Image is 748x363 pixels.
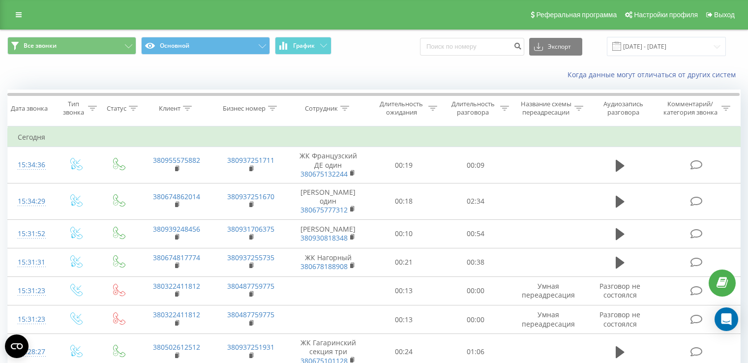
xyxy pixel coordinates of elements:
div: Клиент [159,104,180,113]
a: 380675132244 [300,169,348,179]
td: ЖК Французский ДЕ один [288,147,368,183]
td: Умная переадресация [511,276,585,305]
a: 380322411812 [153,281,200,291]
a: 380487759775 [227,281,274,291]
a: 380678188908 [300,262,348,271]
div: Длительность ожидания [377,100,426,117]
span: Настройки профиля [634,11,698,19]
div: Статус [107,104,126,113]
div: Название схемы переадресации [520,100,572,117]
div: Бизнес номер [223,104,266,113]
td: 00:21 [368,248,440,276]
div: Длительность разговора [449,100,498,117]
div: 15:34:29 [18,192,44,211]
a: 380937251670 [227,192,274,201]
a: 380939248456 [153,224,200,234]
td: Сегодня [8,127,741,147]
a: 380502612512 [153,342,200,352]
a: 380930818348 [300,233,348,242]
td: [PERSON_NAME] [288,219,368,248]
button: Основной [141,37,270,55]
div: 15:31:23 [18,310,44,329]
a: 380322411812 [153,310,200,319]
a: 380937251711 [227,155,274,165]
div: 15:31:31 [18,253,44,272]
div: Дата звонка [11,104,48,113]
a: 380674862014 [153,192,200,201]
span: График [293,42,315,49]
td: 00:10 [368,219,440,248]
td: 00:19 [368,147,440,183]
a: 380674817774 [153,253,200,262]
a: 380675777312 [300,205,348,214]
td: 00:38 [440,248,511,276]
div: Тип звонка [62,100,85,117]
a: 380931706375 [227,224,274,234]
a: 380937251931 [227,342,274,352]
input: Поиск по номеру [420,38,524,56]
td: 02:34 [440,183,511,219]
span: Реферальная программа [536,11,617,19]
a: 380487759775 [227,310,274,319]
button: Open CMP widget [5,334,29,358]
td: 00:54 [440,219,511,248]
span: Все звонки [24,42,57,50]
td: ЖК Нагорный [288,248,368,276]
td: 00:00 [440,305,511,334]
div: Аудиозапись разговора [595,100,652,117]
td: 00:13 [368,276,440,305]
div: 15:31:52 [18,224,44,243]
div: Комментарий/категория звонка [661,100,719,117]
td: 00:09 [440,147,511,183]
a: 380955575882 [153,155,200,165]
span: Выход [714,11,735,19]
a: 380937255735 [227,253,274,262]
div: Open Intercom Messenger [715,307,738,331]
span: Разговор не состоялся [599,310,640,328]
button: График [275,37,331,55]
span: Разговор не состоялся [599,281,640,300]
button: Экспорт [529,38,582,56]
a: Когда данные могут отличаться от других систем [568,70,741,79]
td: 00:00 [440,276,511,305]
td: 00:18 [368,183,440,219]
button: Все звонки [7,37,136,55]
div: 15:28:27 [18,342,44,362]
div: 15:34:36 [18,155,44,175]
div: 15:31:23 [18,281,44,301]
td: 00:13 [368,305,440,334]
td: Умная переадресация [511,305,585,334]
div: Сотрудник [305,104,338,113]
td: [PERSON_NAME] один [288,183,368,219]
